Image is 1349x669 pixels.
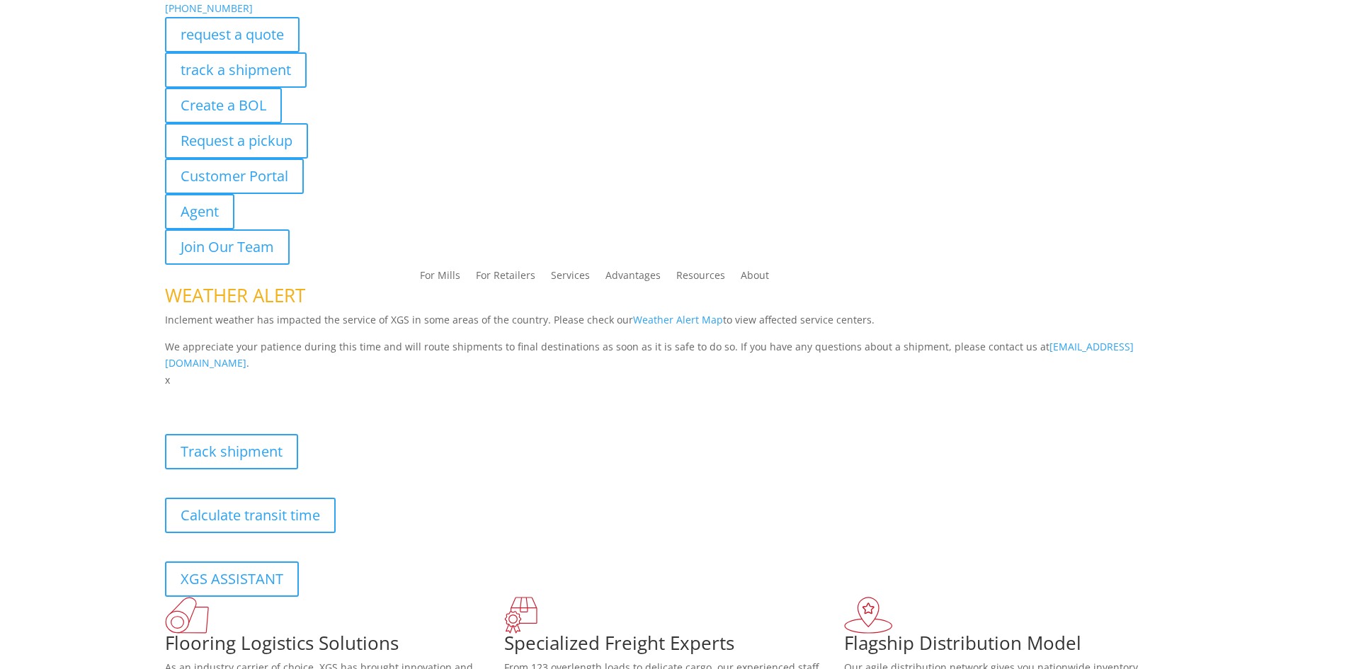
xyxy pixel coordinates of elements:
a: request a quote [165,17,300,52]
a: XGS ASSISTANT [165,561,299,597]
a: Advantages [605,270,661,286]
a: Agent [165,194,234,229]
b: Visibility, transparency, and control for your entire supply chain. [165,391,481,404]
a: Join Our Team [165,229,290,265]
a: Resources [676,270,725,286]
img: xgs-icon-flagship-distribution-model-red [844,597,893,634]
a: Create a BOL [165,88,282,123]
a: track a shipment [165,52,307,88]
p: Inclement weather has impacted the service of XGS in some areas of the country. Please check our ... [165,311,1185,338]
img: xgs-icon-focused-on-flooring-red [504,597,537,634]
a: For Retailers [476,270,535,286]
a: Calculate transit time [165,498,336,533]
p: x [165,372,1185,389]
a: [PHONE_NUMBER] [165,1,253,15]
a: Request a pickup [165,123,308,159]
h1: Flagship Distribution Model [844,634,1184,659]
a: For Mills [420,270,460,286]
span: WEATHER ALERT [165,282,305,308]
a: Customer Portal [165,159,304,194]
p: We appreciate your patience during this time and will route shipments to final destinations as so... [165,338,1185,372]
h1: Flooring Logistics Solutions [165,634,505,659]
a: Track shipment [165,434,298,469]
a: About [741,270,769,286]
h1: Specialized Freight Experts [504,634,844,659]
a: Services [551,270,590,286]
a: Weather Alert Map [633,313,723,326]
img: xgs-icon-total-supply-chain-intelligence-red [165,597,209,634]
